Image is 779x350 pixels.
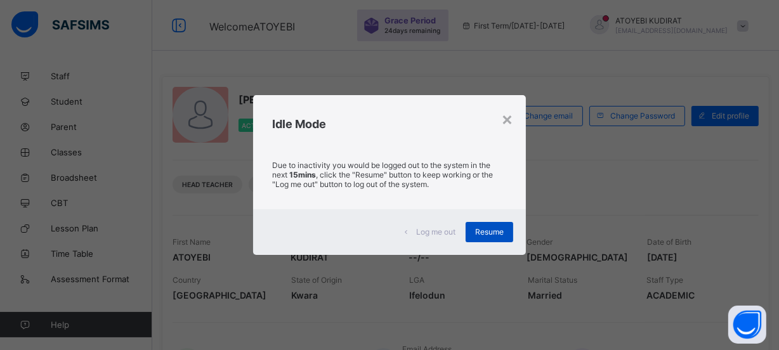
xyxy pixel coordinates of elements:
[272,117,507,131] h2: Idle Mode
[289,170,316,179] strong: 15mins
[501,108,513,129] div: ×
[728,306,766,344] button: Open asap
[475,227,504,237] span: Resume
[416,227,455,237] span: Log me out
[272,160,507,189] p: Due to inactivity you would be logged out to the system in the next , click the "Resume" button t...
